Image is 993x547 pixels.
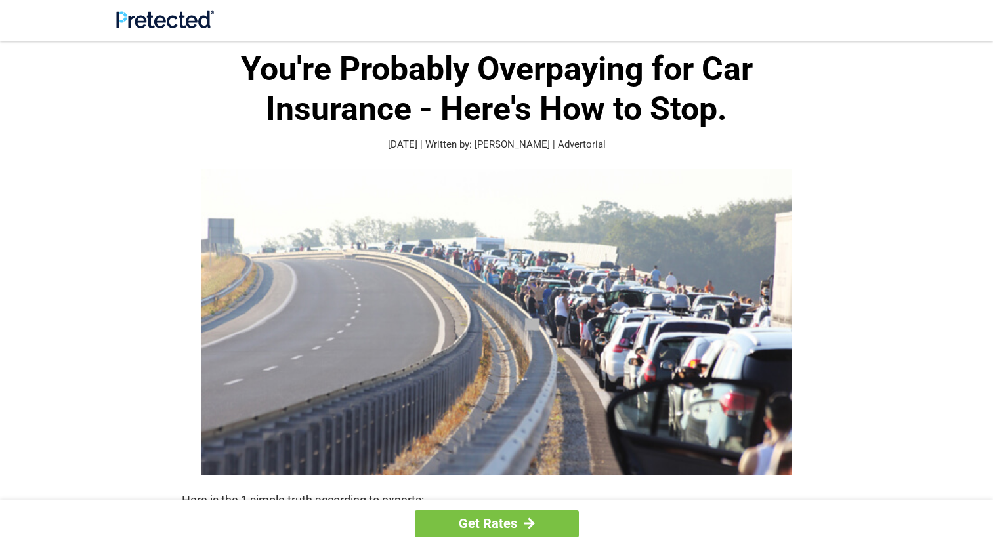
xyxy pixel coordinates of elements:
a: Get Rates [415,510,579,537]
img: Site Logo [116,10,214,28]
h1: You're Probably Overpaying for Car Insurance - Here's How to Stop. [182,49,812,129]
a: Site Logo [116,18,214,31]
p: [DATE] | Written by: [PERSON_NAME] | Advertorial [182,137,812,152]
p: Here is the 1 simple truth according to experts: [182,491,812,510]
